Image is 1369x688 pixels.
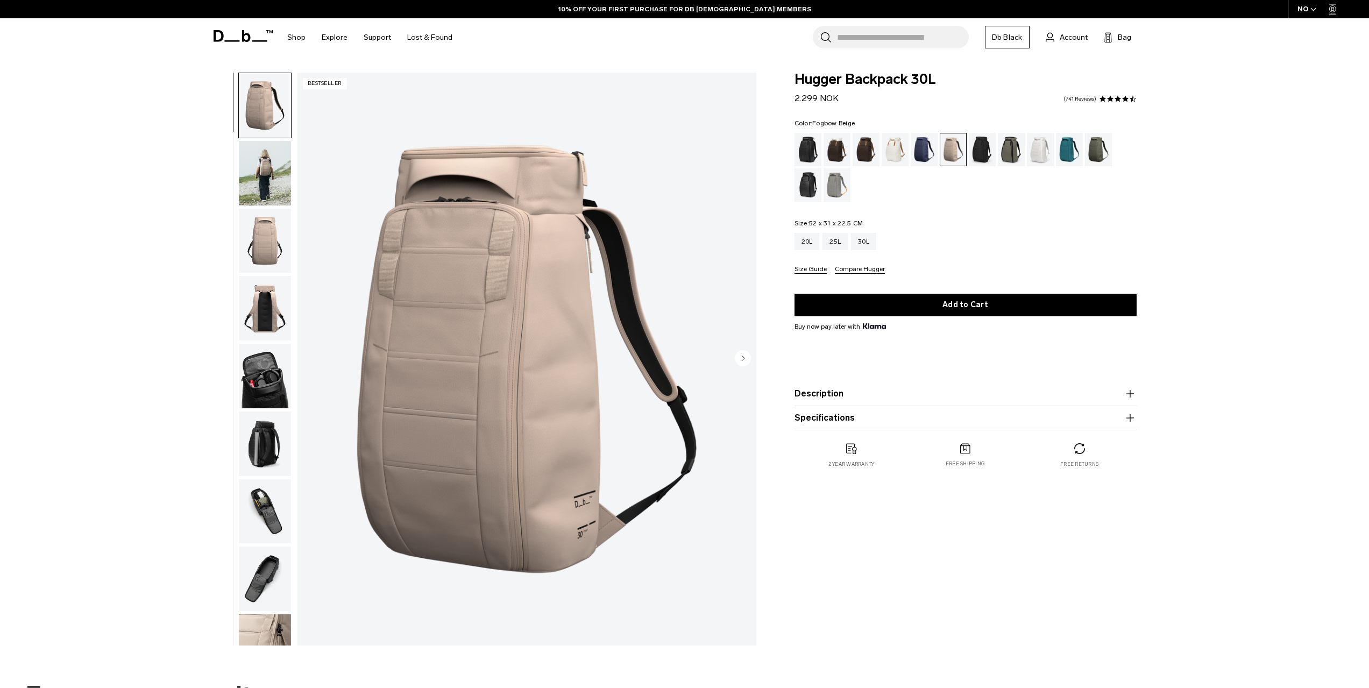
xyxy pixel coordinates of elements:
span: 2.299 NOK [795,93,839,103]
a: Forest Green [998,133,1025,166]
button: Hugger Backpack 30L Fogbow Beige [238,275,292,341]
a: Midnight Teal [1056,133,1083,166]
button: Hugger Backpack 30L Fogbow Beige [238,73,292,138]
img: Hugger Backpack 30L Fogbow Beige [239,344,291,408]
button: Hugger Backpack 30L Fogbow Beige [238,140,292,206]
button: Next slide [735,350,751,368]
nav: Main Navigation [279,18,460,56]
p: Free shipping [946,460,985,467]
a: Clean Slate [1027,133,1054,166]
img: Hugger Backpack 30L Fogbow Beige [239,412,291,476]
img: Hugger Backpack 30L Fogbow Beige [239,479,291,544]
button: Compare Hugger [835,266,885,274]
a: Reflective Black [795,168,821,202]
a: Blue Hour [911,133,938,166]
button: Hugger Backpack 30L Fogbow Beige [238,208,292,274]
span: 52 x 31 x 22.5 CM [809,219,863,227]
button: Hugger Backpack 30L Fogbow Beige [238,479,292,544]
legend: Color: [795,120,855,126]
p: Free returns [1060,460,1098,468]
legend: Size: [795,220,863,226]
img: Hugger Backpack 30L Fogbow Beige [239,73,291,138]
a: 10% OFF YOUR FIRST PURCHASE FOR DB [DEMOGRAPHIC_DATA] MEMBERS [558,4,811,14]
a: Fogbow Beige [940,133,967,166]
a: Espresso [853,133,879,166]
a: 20L [795,233,820,250]
span: Buy now pay later with [795,322,886,331]
img: Hugger Backpack 30L Fogbow Beige [239,547,291,611]
a: Oatmilk [882,133,909,166]
button: Add to Cart [795,294,1137,316]
button: Hugger Backpack 30L Fogbow Beige [238,343,292,409]
img: Hugger Backpack 30L Fogbow Beige [297,73,756,646]
button: Hugger Backpack 30L Fogbow Beige [238,411,292,477]
a: 25L [822,233,848,250]
button: Size Guide [795,266,827,274]
a: Moss Green [1085,133,1112,166]
a: Black Out [795,133,821,166]
a: Support [364,18,391,56]
a: 741 reviews [1063,96,1096,102]
p: 2 year warranty [828,460,875,468]
a: Db Black [985,26,1030,48]
a: Account [1046,31,1088,44]
a: Charcoal Grey [969,133,996,166]
img: Hugger Backpack 30L Fogbow Beige [239,209,291,273]
a: Shop [287,18,306,56]
span: Bag [1118,32,1131,43]
button: Hugger Backpack 30L Fogbow Beige [238,546,292,612]
img: Hugger Backpack 30L Fogbow Beige [239,614,291,679]
img: Hugger Backpack 30L Fogbow Beige [239,141,291,205]
a: Sand Grey [824,168,850,202]
p: Bestseller [303,78,347,89]
button: Description [795,387,1137,400]
span: Fogbow Beige [812,119,855,127]
span: Account [1060,32,1088,43]
img: {"height" => 20, "alt" => "Klarna"} [863,323,886,329]
button: Bag [1104,31,1131,44]
button: Hugger Backpack 30L Fogbow Beige [238,614,292,679]
a: Lost & Found [407,18,452,56]
li: 1 / 10 [297,73,756,646]
span: Hugger Backpack 30L [795,73,1137,87]
a: 30L [851,233,876,250]
a: Cappuccino [824,133,850,166]
button: Specifications [795,412,1137,424]
a: Explore [322,18,347,56]
img: Hugger Backpack 30L Fogbow Beige [239,276,291,341]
